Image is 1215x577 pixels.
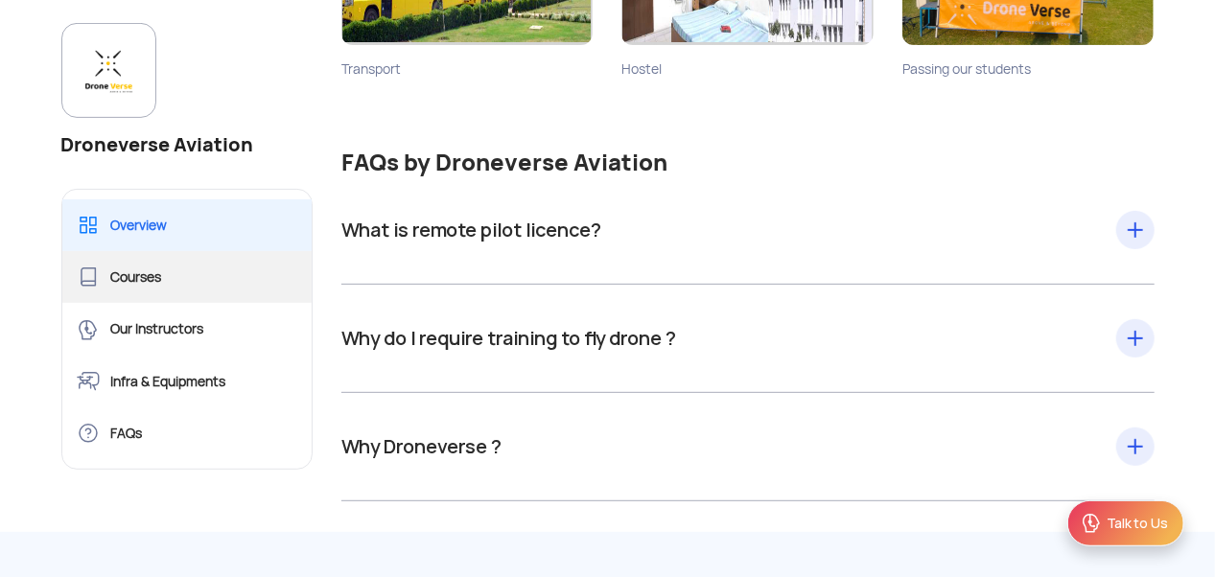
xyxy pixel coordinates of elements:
div: Why do I require training to fly drone ? [341,323,1155,354]
h2: FAQs by Droneverse Aviation [341,149,1155,176]
img: ic_Support.svg [1080,512,1103,535]
a: FAQs [62,407,313,459]
div: What is remote pilot licence? [341,215,1155,245]
div: Passing our students [902,60,1154,78]
h1: Droneverse Aviation [61,129,314,160]
div: Why Droneverse ? [341,431,1155,462]
div: Talk to Us [1107,514,1168,533]
a: Our Instructors [62,303,313,355]
div: Hostel [621,60,873,78]
a: Infra & Equipments [62,356,313,407]
div: Transport [341,60,593,78]
a: Overview [62,199,313,251]
a: Courses [62,251,313,303]
img: logo_droneverse.png [78,39,140,102]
